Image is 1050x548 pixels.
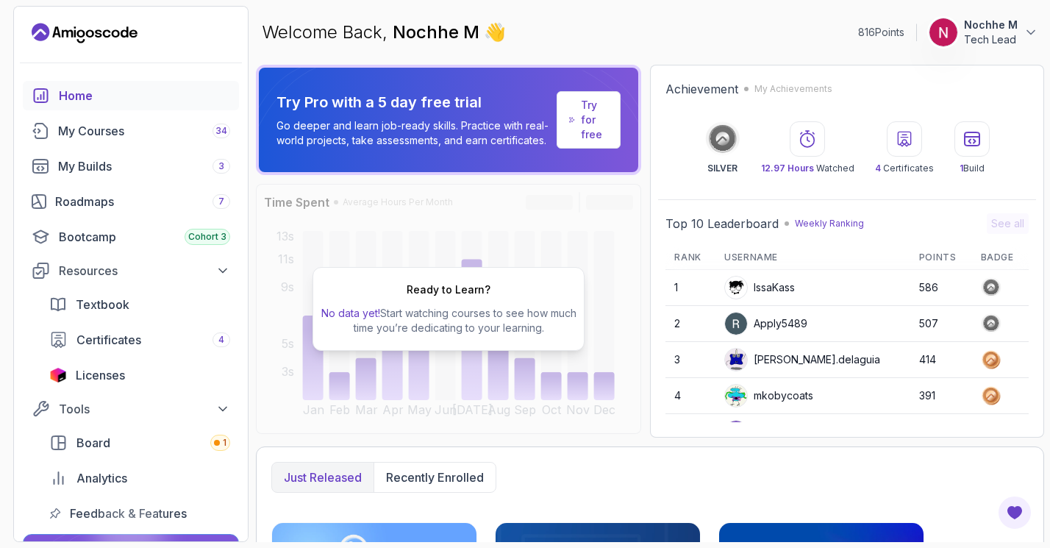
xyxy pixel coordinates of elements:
td: 5 [665,414,715,450]
td: 507 [910,306,972,342]
p: My Achievements [754,83,832,95]
img: user profile image [725,277,747,299]
p: Weekly Ranking [795,218,864,229]
td: 391 [910,378,972,414]
th: Username [715,246,910,270]
a: certificates [40,325,239,355]
span: Analytics [76,469,127,487]
img: default monster avatar [725,349,747,371]
p: Just released [284,469,362,486]
span: 1 [960,163,963,174]
button: See all [987,213,1029,234]
span: 12.97 Hours [761,163,814,174]
button: Just released [272,463,374,492]
th: Badge [972,246,1029,270]
p: Start watching courses to see how much time you’re dedicating to your learning. [319,306,578,335]
a: textbook [40,290,239,319]
span: Feedback & Features [70,505,187,522]
td: 4 [665,378,715,414]
div: mkobycoats [724,384,813,408]
span: Textbook [76,296,129,313]
span: 👋 [481,17,512,48]
div: My Builds [58,157,230,175]
td: 586 [910,270,972,306]
p: Nochhe M [964,18,1018,32]
div: IssaKass [724,276,795,299]
td: 2 [665,306,715,342]
td: 414 [910,342,972,378]
a: builds [23,152,239,181]
img: default monster avatar [725,385,747,407]
div: [PERSON_NAME].delaguia [724,348,880,371]
span: Cohort 3 [188,231,226,243]
span: Board [76,434,110,452]
span: No data yet! [321,307,380,319]
div: Tools [59,400,230,418]
p: SILVER [707,163,737,174]
span: Nochhe M [393,21,484,43]
span: 3 [218,160,224,172]
a: Try for free [557,91,621,149]
button: Tools [23,396,239,422]
img: user profile image [929,18,957,46]
a: Landing page [32,21,137,45]
button: user profile imageNochhe MTech Lead [929,18,1038,47]
div: Resources [59,262,230,280]
div: Apply5489 [724,312,807,335]
a: courses [23,116,239,146]
p: Watched [761,163,854,174]
p: Welcome Back, [262,21,506,44]
a: roadmaps [23,187,239,216]
td: 377 [910,414,972,450]
p: Go deeper and learn job-ready skills. Practice with real-world projects, take assessments, and ea... [276,118,551,148]
a: feedback [40,499,239,528]
div: My Courses [58,122,230,140]
th: Points [910,246,972,270]
a: analytics [40,463,239,493]
td: 3 [665,342,715,378]
p: Recently enrolled [386,469,484,486]
img: user profile image [725,421,747,443]
span: 4 [218,334,224,346]
td: 1 [665,270,715,306]
h2: Achievement [665,80,738,98]
p: Tech Lead [964,32,1018,47]
h2: Ready to Learn? [407,282,490,297]
span: Certificates [76,331,141,349]
a: licenses [40,360,239,390]
button: Open Feedback Button [997,495,1032,530]
img: jetbrains icon [49,368,67,382]
a: home [23,81,239,110]
p: Certificates [875,163,934,174]
h2: Top 10 Leaderboard [665,215,779,232]
div: Home [59,87,230,104]
th: Rank [665,246,715,270]
img: user profile image [725,313,747,335]
a: bootcamp [23,222,239,252]
div: Roadmaps [55,193,230,210]
span: 7 [218,196,224,207]
span: 4 [875,163,881,174]
span: 1 [223,437,226,449]
button: Recently enrolled [374,463,496,492]
div: Bootcamp [59,228,230,246]
p: Build [960,163,985,174]
a: board [40,428,239,458]
p: 816 Points [858,25,904,40]
p: Try Pro with a 5 day free trial [276,92,551,113]
span: Licenses [76,366,125,384]
a: Try for free [581,98,608,142]
div: Osam7ko [724,420,800,444]
span: 34 [215,125,227,137]
button: Resources [23,257,239,284]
